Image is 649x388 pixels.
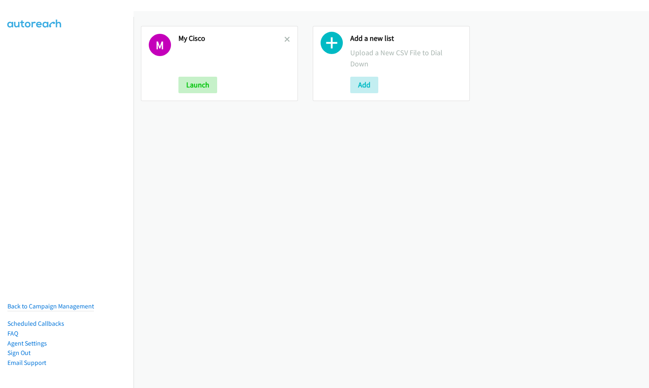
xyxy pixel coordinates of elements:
[7,359,46,367] a: Email Support
[178,34,284,43] h2: My Cisco
[7,349,30,357] a: Sign Out
[149,34,171,56] h1: M
[7,339,47,347] a: Agent Settings
[7,320,64,327] a: Scheduled Callbacks
[178,77,217,93] button: Launch
[350,77,378,93] button: Add
[7,329,18,337] a: FAQ
[350,47,462,69] p: Upload a New CSV File to Dial Down
[350,34,462,43] h2: Add a new list
[7,302,94,310] a: Back to Campaign Management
